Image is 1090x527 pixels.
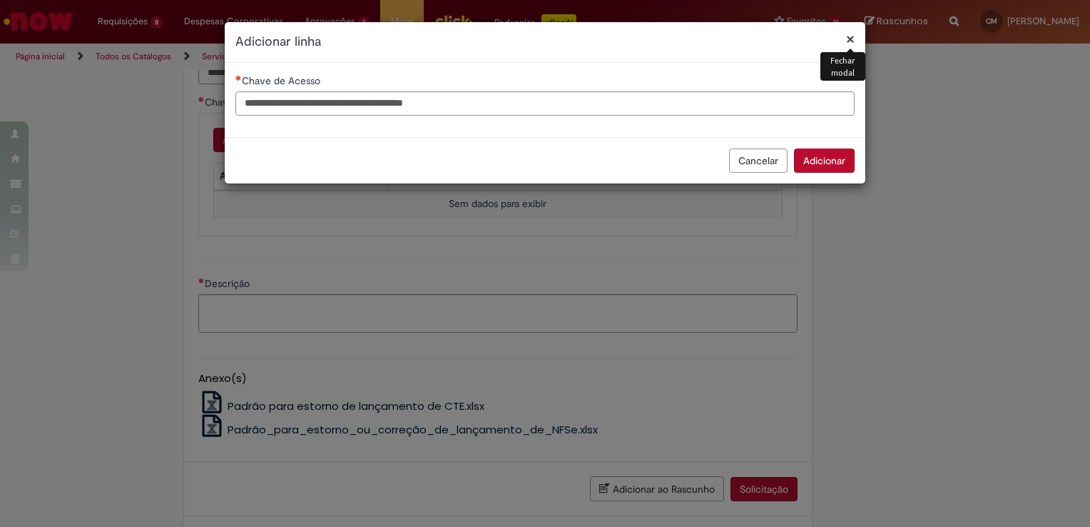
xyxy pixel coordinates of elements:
span: Chave de Acesso [242,74,323,87]
button: Adicionar [794,149,855,173]
h2: Adicionar linha [235,33,855,51]
input: Chave de Acesso [235,91,855,116]
span: Necessários [235,75,242,81]
button: Fechar modal [846,31,855,46]
button: Cancelar [729,149,788,173]
div: Fechar modal [820,52,865,81]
